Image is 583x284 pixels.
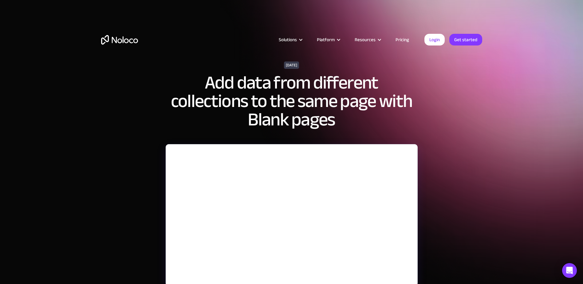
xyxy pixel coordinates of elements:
h1: Add data from different collections to the same page with Blank pages [169,73,415,129]
a: Login [424,34,445,45]
a: Get started [449,34,482,45]
div: Resources [347,36,388,44]
div: Solutions [271,36,309,44]
a: Pricing [388,36,417,44]
div: Platform [317,36,335,44]
div: Resources [355,36,376,44]
div: Open Intercom Messenger [562,263,577,278]
div: Solutions [279,36,297,44]
a: home [101,35,138,45]
div: Platform [309,36,347,44]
